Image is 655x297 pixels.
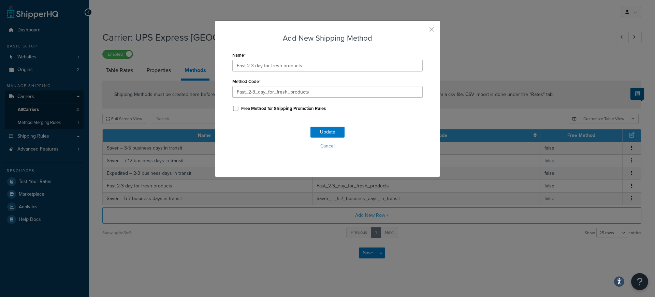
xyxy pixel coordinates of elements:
label: Free Method for Shipping Promotion Rules [241,105,326,112]
label: Name [232,53,246,58]
button: Cancel [232,141,423,151]
h3: Add New Shipping Method [232,33,423,43]
label: Method Code [232,79,261,84]
button: Update [310,127,345,138]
